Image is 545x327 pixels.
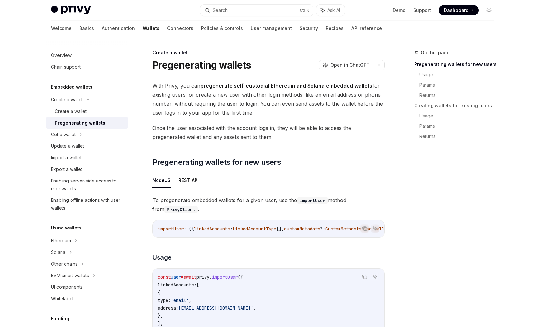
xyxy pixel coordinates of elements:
a: Authentication [102,21,135,36]
h1: Pregenerating wallets [152,59,251,71]
strong: pregenerate self-custodial Ethereum and Solana embedded wallets [200,82,372,89]
button: NodeJS [152,173,171,188]
span: ({ [238,274,243,280]
h5: Embedded wallets [51,83,92,91]
a: Overview [46,50,128,61]
a: Policies & controls [201,21,243,36]
span: Pregenerating wallets for new users [152,157,281,167]
a: Chain support [46,61,128,73]
div: Solana [51,248,65,256]
span: To pregenerate embedded wallets for a given user, use the method from . [152,196,385,214]
div: Enabling offline actions with user wallets [51,196,124,212]
a: Export a wallet [46,163,128,175]
div: Search... [213,6,231,14]
span: Open in ChatGPT [330,62,370,68]
a: Dashboard [439,5,479,15]
span: [], [276,226,284,232]
a: Pregenerating wallets for new users [414,59,499,70]
span: 'email' [171,297,189,303]
a: Returns [419,90,499,100]
span: linkedAccounts [194,226,230,232]
a: Enabling offline actions with user wallets [46,194,128,214]
a: Usage [419,111,499,121]
button: Toggle dark mode [484,5,494,15]
a: Pregenerating wallets [46,117,128,129]
span: importUser [158,226,184,232]
a: Security [300,21,318,36]
h5: Funding [51,315,69,322]
span: await [184,274,196,280]
span: [ [196,282,199,288]
a: Returns [419,131,499,142]
button: Copy the contents from the code block [360,273,369,281]
span: ?: [320,226,325,232]
span: Ctrl K [300,8,309,13]
a: Update a wallet [46,140,128,152]
span: , [189,297,191,303]
div: Overview [51,51,72,59]
button: Open in ChatGPT [319,60,374,70]
a: Whitelabel [46,293,128,304]
span: CustomMetadataType [325,226,372,232]
a: Params [419,80,499,90]
span: = [181,274,184,280]
span: wallets [374,226,392,232]
a: Recipes [326,21,344,36]
span: linkedAccounts: [158,282,196,288]
div: EVM smart wallets [51,272,89,279]
div: Create a wallet [152,50,385,56]
a: User management [251,21,292,36]
h5: Using wallets [51,224,81,232]
span: customMetadata [284,226,320,232]
div: Export a wallet [51,165,82,173]
a: Support [413,7,431,14]
div: Get a wallet [51,131,76,138]
span: address: [158,305,178,311]
div: Update a wallet [51,142,84,150]
div: Whitelabel [51,295,73,303]
span: Usage [152,253,172,262]
a: API reference [351,21,382,36]
span: user [171,274,181,280]
span: { [158,290,160,295]
img: light logo [51,6,91,15]
div: Chain support [51,63,81,71]
span: Once the user associated with the account logs in, they will be able to access the pregenerated w... [152,124,385,142]
span: }, [158,313,163,319]
button: Copy the contents from the code block [360,224,369,233]
span: With Privy, you can for existing users, or create a new user with other login methods, like an em... [152,81,385,117]
button: Search...CtrlK [200,5,313,16]
button: Ask AI [371,273,379,281]
button: REST API [178,173,199,188]
span: On this page [421,49,450,57]
div: Other chains [51,260,78,268]
span: . [209,274,212,280]
button: Ask AI [316,5,345,16]
a: Import a wallet [46,152,128,163]
a: Usage [419,70,499,80]
a: Wallets [143,21,159,36]
div: Import a wallet [51,154,81,162]
a: UI components [46,281,128,293]
span: ], [158,321,163,326]
span: type: [158,297,171,303]
span: const [158,274,171,280]
div: UI components [51,283,83,291]
a: Create a wallet [46,106,128,117]
a: Enabling server-side access to user wallets [46,175,128,194]
div: Pregenerating wallets [55,119,105,127]
div: Enabling server-side access to user wallets [51,177,124,192]
div: Create a wallet [55,107,87,115]
a: Creating wallets for existing users [414,100,499,111]
span: [EMAIL_ADDRESS][DOMAIN_NAME]' [178,305,253,311]
span: Dashboard [444,7,469,14]
div: Ethereum [51,237,71,245]
a: Welcome [51,21,72,36]
span: Ask AI [327,7,340,14]
button: Ask AI [371,224,379,233]
div: Create a wallet [51,96,83,104]
code: PrivyClient [164,206,198,213]
span: LinkedAccountType [233,226,276,232]
span: , [253,305,256,311]
a: Demo [393,7,406,14]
